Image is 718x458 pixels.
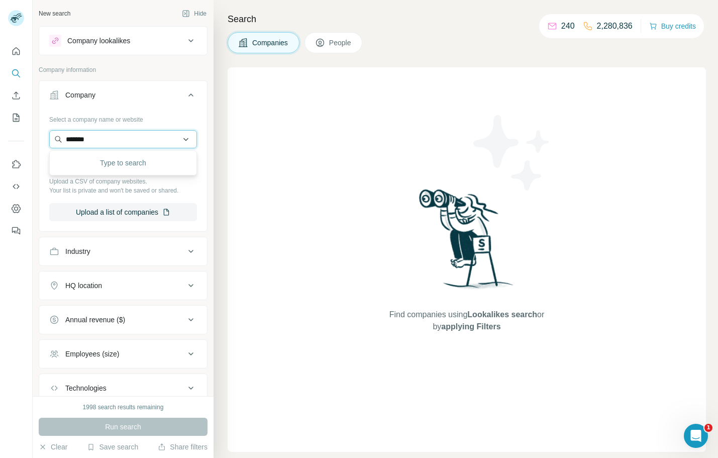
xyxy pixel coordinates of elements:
button: Search [8,64,24,82]
button: Hide [175,6,214,21]
button: Clear [39,442,67,452]
button: Feedback [8,222,24,240]
button: Use Surfe on LinkedIn [8,155,24,173]
div: Technologies [65,383,107,393]
button: Enrich CSV [8,86,24,105]
div: Annual revenue ($) [65,315,125,325]
button: Buy credits [649,19,696,33]
span: Lookalikes search [467,310,537,319]
button: Annual revenue ($) [39,308,207,332]
div: Employees (size) [65,349,119,359]
button: Industry [39,239,207,263]
div: Select a company name or website [49,111,197,124]
button: Use Surfe API [8,177,24,196]
div: Industry [65,246,90,256]
button: HQ location [39,273,207,298]
button: Employees (size) [39,342,207,366]
div: Type to search [52,153,194,173]
button: Company lookalikes [39,29,207,53]
p: Your list is private and won't be saved or shared. [49,186,197,195]
button: Share filters [158,442,208,452]
span: Companies [252,38,289,48]
h4: Search [228,12,706,26]
div: HQ location [65,281,102,291]
span: applying Filters [441,322,500,331]
div: New search [39,9,70,18]
button: Company [39,83,207,111]
span: 1 [704,424,712,432]
div: Company [65,90,95,100]
p: Company information [39,65,208,74]
p: 240 [561,20,575,32]
div: 1998 search results remaining [83,403,164,412]
span: Find companies using or by [386,309,547,333]
button: Quick start [8,42,24,60]
button: Technologies [39,376,207,400]
p: Upload a CSV of company websites. [49,177,197,186]
span: People [329,38,352,48]
button: Upload a list of companies [49,203,197,221]
img: Surfe Illustration - Stars [467,108,557,198]
iframe: Intercom live chat [684,424,708,448]
img: Surfe Illustration - Woman searching with binoculars [415,187,519,299]
p: 2,280,836 [597,20,633,32]
button: Save search [87,442,138,452]
div: Company lookalikes [67,36,130,46]
button: Dashboard [8,200,24,218]
button: My lists [8,109,24,127]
